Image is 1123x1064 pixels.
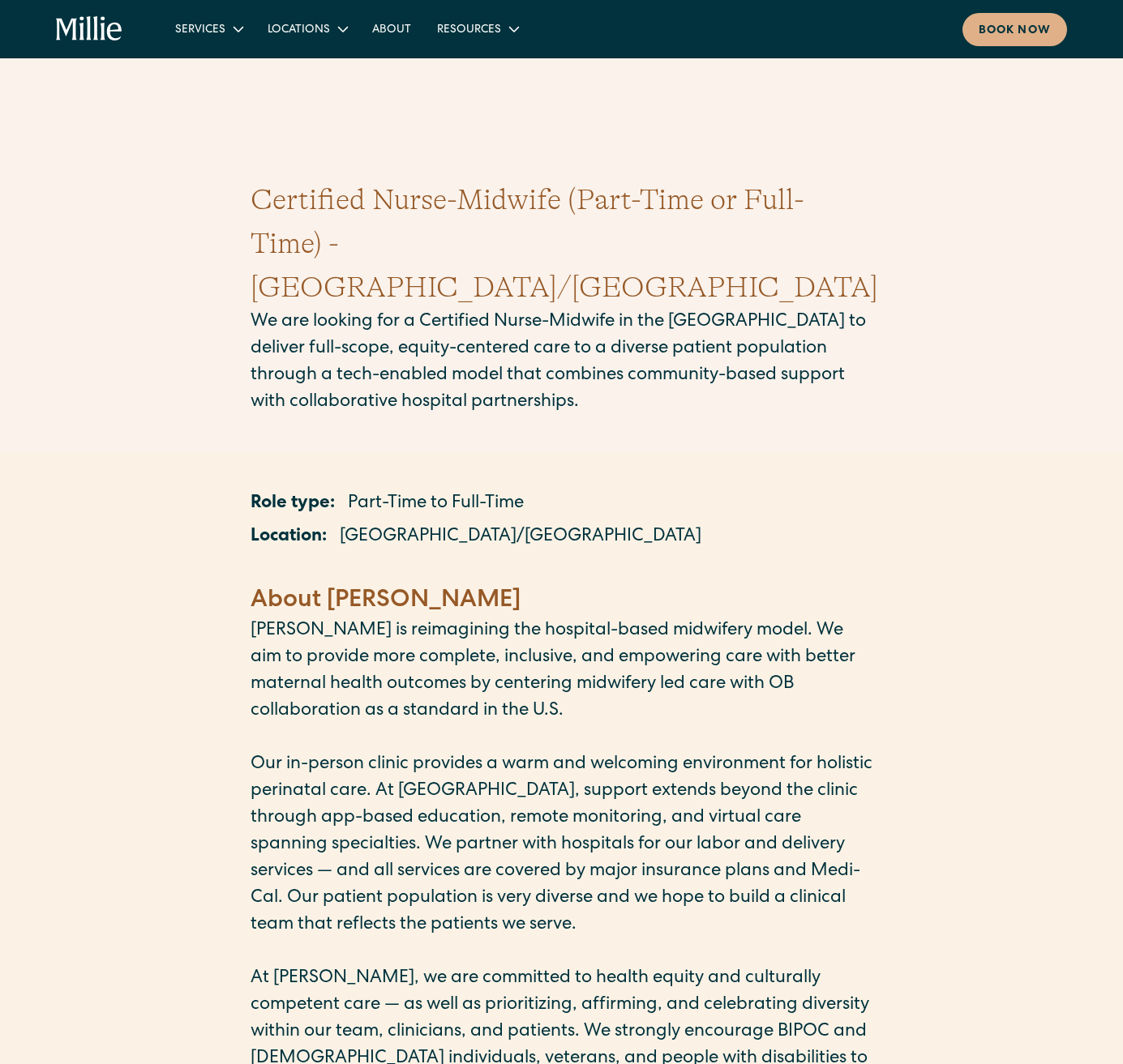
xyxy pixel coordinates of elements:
p: Part-Time to Full-Time [348,491,524,518]
div: Locations [255,15,359,42]
p: ‍ [251,725,873,752]
p: [GEOGRAPHIC_DATA]/[GEOGRAPHIC_DATA] [340,524,701,551]
div: Locations [268,22,330,39]
div: Services [175,22,225,39]
div: Book now [979,23,1051,40]
div: Resources [424,15,530,42]
div: Services [162,15,255,42]
a: About [359,15,424,42]
p: Location: [251,524,327,551]
a: home [56,16,122,42]
div: Resources [437,22,501,39]
strong: About [PERSON_NAME] [251,589,521,613]
a: Book now [962,13,1067,46]
p: [PERSON_NAME] is reimagining the hospital-based midwifery model. We aim to provide more complete,... [251,618,873,725]
h1: Certified Nurse-Midwife (Part-Time or Full-Time) - [GEOGRAPHIC_DATA]/[GEOGRAPHIC_DATA] [251,178,873,310]
p: Our in-person clinic provides a warm and welcoming environment for holistic perinatal care. At [G... [251,752,873,939]
p: ‍ [251,939,873,966]
p: We are looking for a Certified Nurse-Midwife in the [GEOGRAPHIC_DATA] to deliver full-scope, equi... [251,310,873,417]
p: Role type: [251,491,335,518]
p: ‍ [251,558,873,584]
